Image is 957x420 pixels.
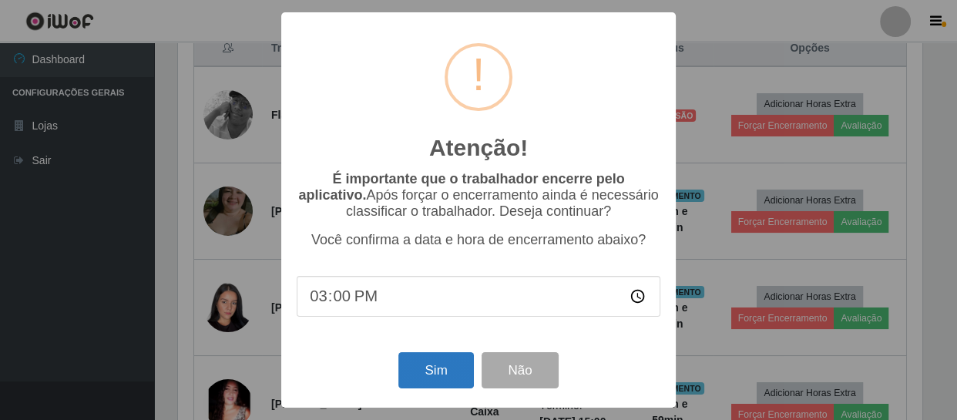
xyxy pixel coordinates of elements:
[398,352,473,388] button: Sim
[297,171,660,220] p: Após forçar o encerramento ainda é necessário classificar o trabalhador. Deseja continuar?
[298,171,624,203] b: É importante que o trabalhador encerre pelo aplicativo.
[429,134,528,162] h2: Atenção!
[297,232,660,248] p: Você confirma a data e hora de encerramento abaixo?
[482,352,558,388] button: Não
